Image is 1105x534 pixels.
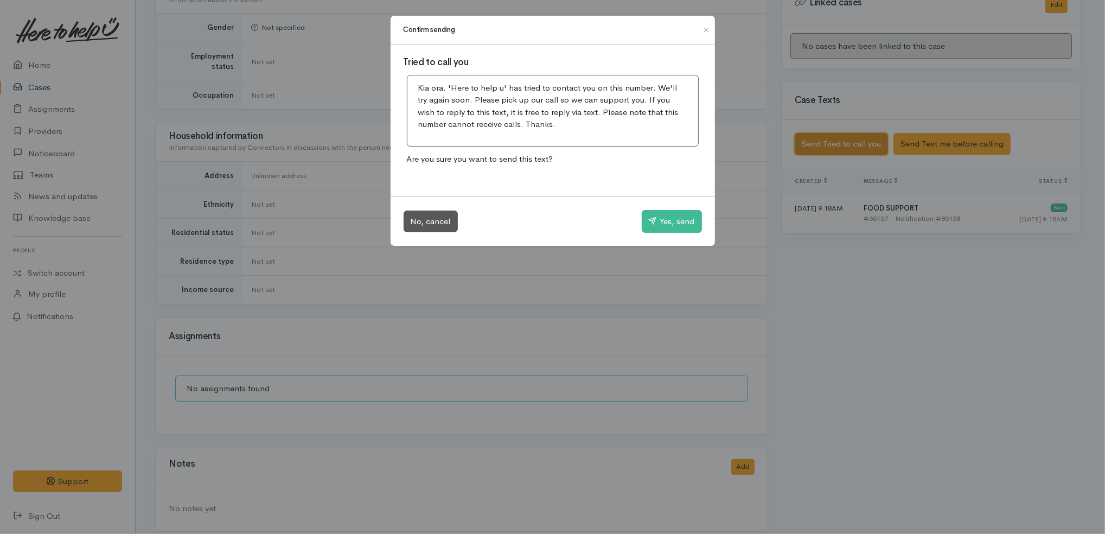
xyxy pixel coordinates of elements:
[404,24,455,35] h1: Confirm sending
[642,210,702,233] button: Yes, send
[698,23,715,36] button: Close
[418,82,687,131] p: Kia ora. 'Here to help u' has tried to contact you on this number. We'll try again soon. Please p...
[404,150,702,169] p: Are you sure you want to send this text?
[404,58,702,68] h3: Tried to call you
[404,211,458,233] button: No, cancel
